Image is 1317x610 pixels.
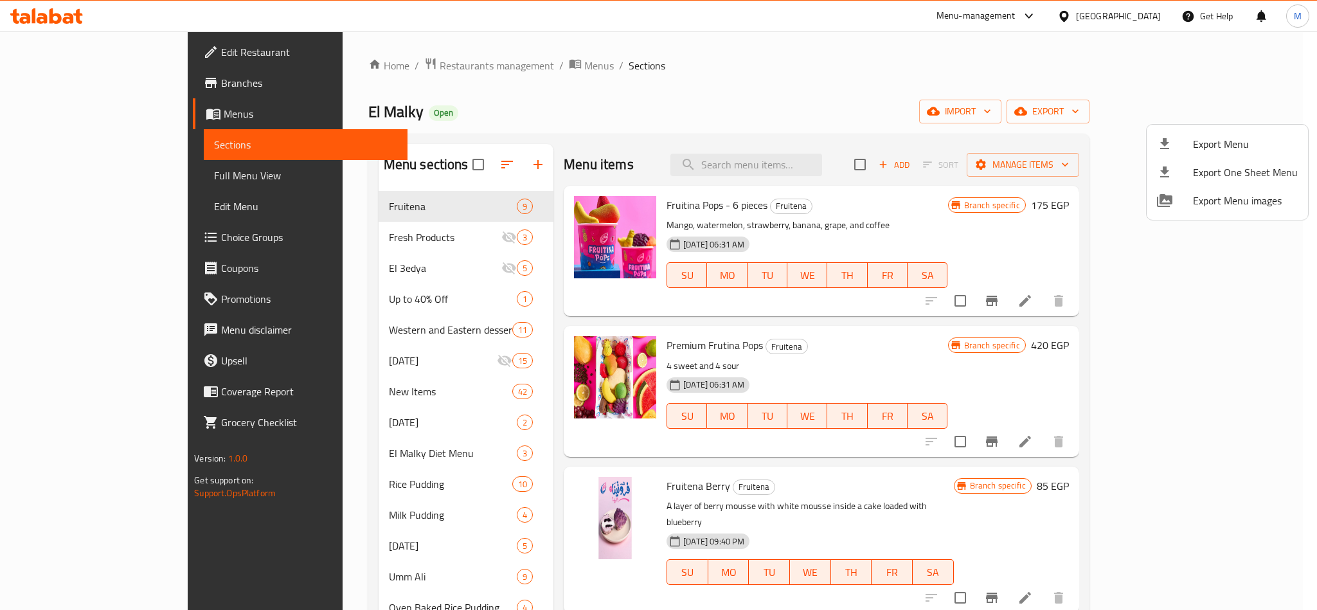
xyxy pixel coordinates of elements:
span: Export Menu [1193,136,1298,152]
span: Export One Sheet Menu [1193,165,1298,180]
li: Export one sheet menu items [1147,158,1308,186]
span: Export Menu images [1193,193,1298,208]
li: Export Menu images [1147,186,1308,215]
li: Export menu items [1147,130,1308,158]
